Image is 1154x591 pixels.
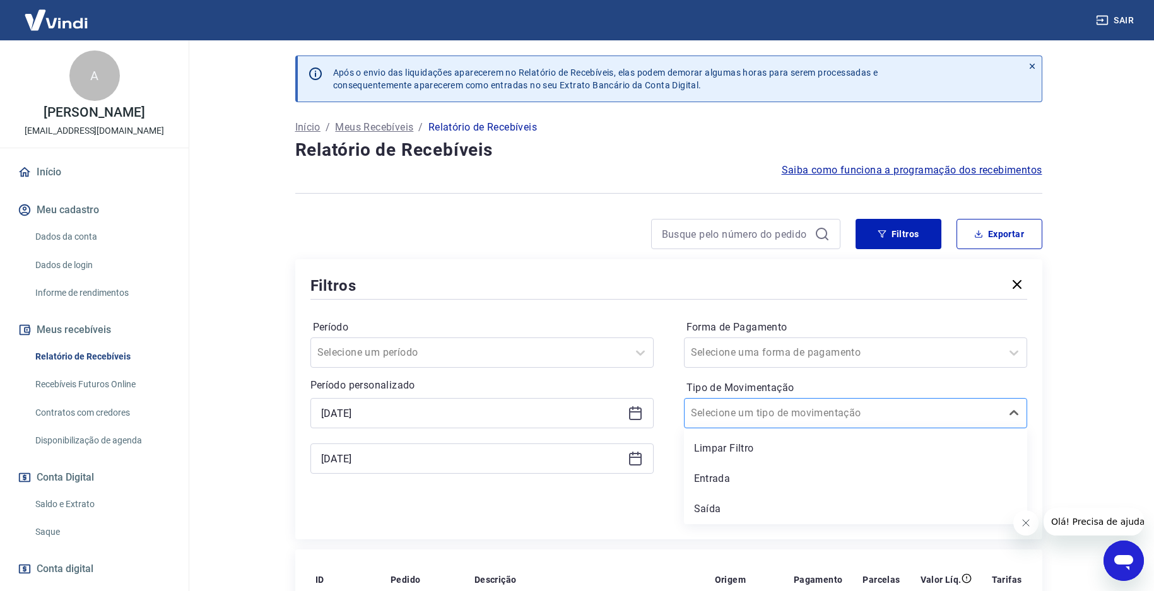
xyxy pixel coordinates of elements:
p: Parcelas [863,573,900,586]
p: Origem [715,573,746,586]
a: Início [295,120,321,135]
h5: Filtros [310,276,357,296]
button: Conta Digital [15,464,174,491]
a: Dados de login [30,252,174,278]
button: Meus recebíveis [15,316,174,344]
p: ID [315,573,324,586]
button: Sair [1093,9,1139,32]
span: Olá! Precisa de ajuda? [8,9,106,19]
input: Data final [321,449,623,468]
a: Saldo e Extrato [30,491,174,517]
p: Pagamento [794,573,843,586]
p: Após o envio das liquidações aparecerem no Relatório de Recebíveis, elas podem demorar algumas ho... [333,66,878,91]
p: [EMAIL_ADDRESS][DOMAIN_NAME] [25,124,164,138]
a: Relatório de Recebíveis [30,344,174,370]
a: Recebíveis Futuros Online [30,372,174,397]
label: Forma de Pagamento [686,320,1025,335]
div: A [69,50,120,101]
p: [PERSON_NAME] [44,106,144,119]
a: Saque [30,519,174,545]
a: Disponibilização de agenda [30,428,174,453]
iframe: Mensagem da empresa [1044,508,1144,535]
label: Período [313,320,651,335]
img: Vindi [15,1,97,39]
input: Busque pelo número do pedido [662,225,810,243]
h4: Relatório de Recebíveis [295,138,1042,163]
p: Tarifas [992,573,1022,586]
div: Limpar Filtro [684,436,1027,461]
a: Saiba como funciona a programação dos recebimentos [782,163,1042,178]
div: Entrada [684,466,1027,491]
a: Início [15,158,174,186]
span: Conta digital [37,560,93,578]
a: Meus Recebíveis [335,120,413,135]
a: Informe de rendimentos [30,280,174,306]
label: Tipo de Movimentação [686,380,1025,395]
a: Conta digital [15,555,174,583]
button: Filtros [856,219,941,249]
iframe: Botão para abrir a janela de mensagens [1104,541,1144,581]
p: / [326,120,330,135]
p: / [418,120,423,135]
input: Data inicial [321,404,623,423]
p: Descrição [474,573,517,586]
iframe: Fechar mensagem [1013,510,1039,535]
a: Contratos com credores [30,400,174,426]
p: Valor Líq. [921,573,962,586]
p: Relatório de Recebíveis [428,120,537,135]
a: Dados da conta [30,224,174,250]
p: Período personalizado [310,378,654,393]
div: Saída [684,496,1027,522]
button: Exportar [957,219,1042,249]
button: Meu cadastro [15,196,174,224]
p: Pedido [391,573,420,586]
